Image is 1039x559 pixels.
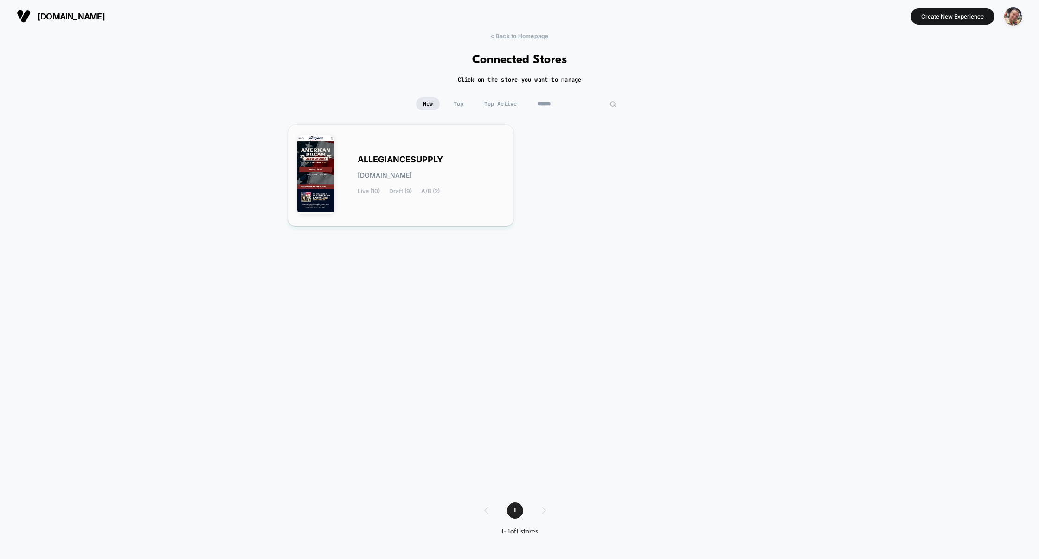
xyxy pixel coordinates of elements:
span: Top Active [477,97,524,110]
span: Live (10) [358,188,380,194]
span: [DOMAIN_NAME] [38,12,105,21]
span: New [416,97,440,110]
button: Create New Experience [911,8,994,25]
img: ALLEGIANCESUPPLY [297,135,334,214]
span: [DOMAIN_NAME] [358,172,412,179]
span: A/B (2) [421,188,440,194]
button: [DOMAIN_NAME] [14,9,108,24]
span: Top [447,97,470,110]
span: 1 [507,502,523,519]
img: Visually logo [17,9,31,23]
span: < Back to Homepage [490,32,548,39]
div: 1 - 1 of 1 stores [475,528,564,536]
img: ppic [1004,7,1022,26]
button: ppic [1001,7,1025,26]
span: Draft (9) [389,188,412,194]
span: ALLEGIANCESUPPLY [358,156,443,163]
img: edit [609,101,616,108]
h2: Click on the store you want to manage [458,76,582,84]
h1: Connected Stores [472,53,567,67]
